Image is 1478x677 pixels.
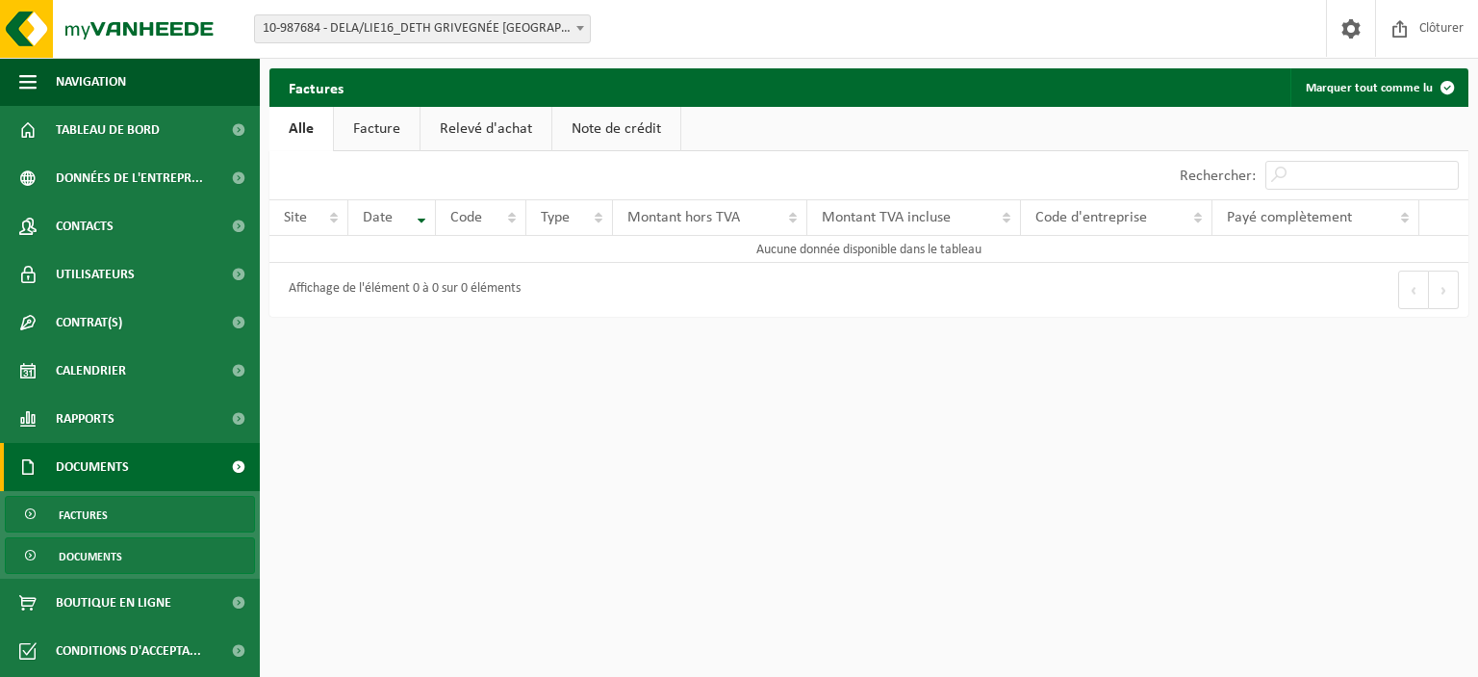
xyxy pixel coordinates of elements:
[56,347,126,395] span: Calendrier
[59,538,122,575] span: Documents
[56,443,129,491] span: Documents
[420,107,551,151] a: Relevé d'achat
[56,299,122,347] span: Contrat(s)
[541,210,570,225] span: Type
[1429,271,1459,309] button: Next
[56,579,171,627] span: Boutique en ligne
[552,107,680,151] a: Note de crédit
[269,236,1468,263] td: Aucune donnée disponible dans le tableau
[284,210,307,225] span: Site
[56,106,160,154] span: Tableau de bord
[56,154,203,202] span: Données de l'entrepr...
[269,107,333,151] a: Alle
[334,107,420,151] a: Facture
[56,395,115,443] span: Rapports
[363,210,393,225] span: Date
[1290,68,1466,107] button: Marquer tout comme lu
[56,627,201,675] span: Conditions d'accepta...
[450,210,482,225] span: Code
[269,68,363,106] h2: Factures
[279,273,521,307] div: Affichage de l'élément 0 à 0 sur 0 éléments
[5,496,255,533] a: Factures
[56,250,135,299] span: Utilisateurs
[5,537,255,574] a: Documents
[56,58,126,106] span: Navigation
[1035,210,1147,225] span: Code d'entreprise
[627,210,740,225] span: Montant hors TVA
[56,202,114,250] span: Contacts
[1180,169,1256,184] label: Rechercher:
[255,15,590,42] span: 10-987684 - DELA/LIE16_DETH GRIVEGNÉE RUE DE HERVE - GRIVEGNÉE
[822,210,951,225] span: Montant TVA incluse
[254,14,591,43] span: 10-987684 - DELA/LIE16_DETH GRIVEGNÉE RUE DE HERVE - GRIVEGNÉE
[1398,271,1429,309] button: Previous
[59,497,108,534] span: Factures
[1227,210,1352,225] span: Payé complètement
